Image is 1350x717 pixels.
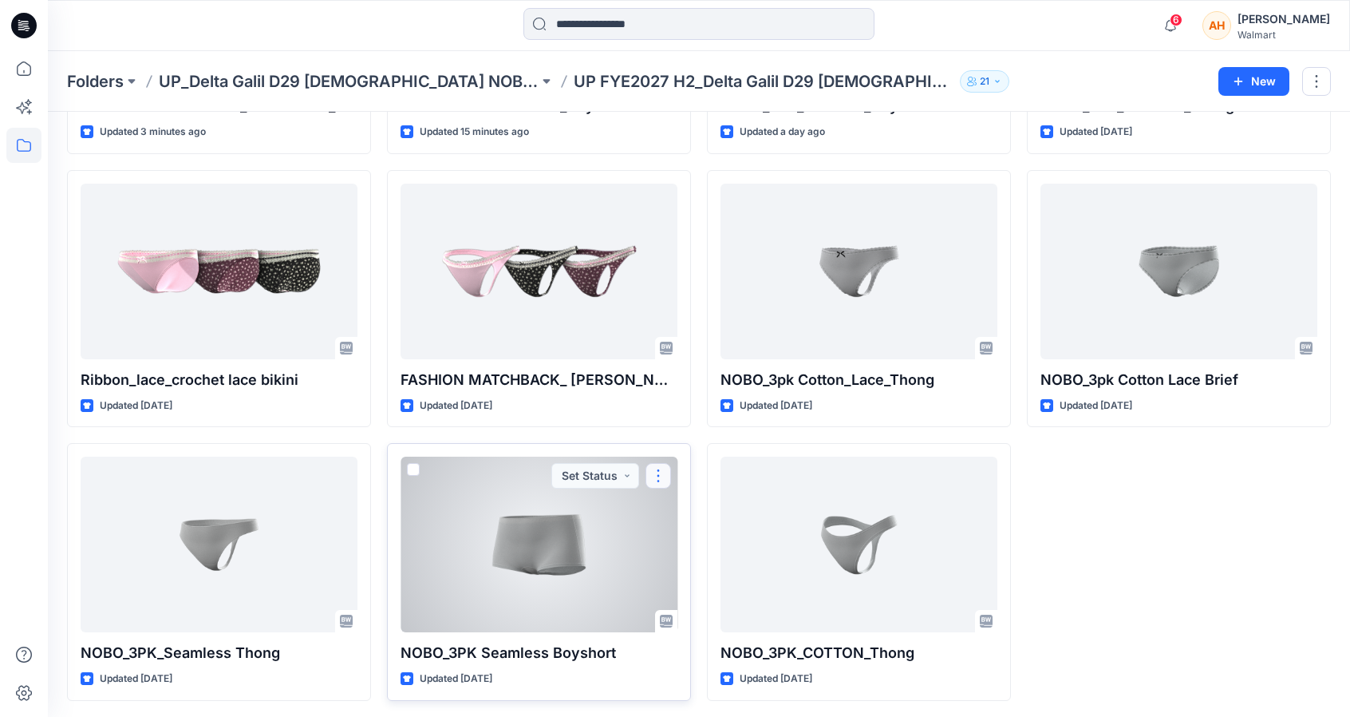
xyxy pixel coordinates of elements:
[1040,184,1317,359] a: NOBO_3pk Cotton Lace Brief
[720,642,997,664] p: NOBO_3PK_COTTON_Thong
[401,642,677,664] p: NOBO_3PK Seamless Boyshort
[720,184,997,359] a: NOBO_3pk Cotton_Lace_Thong
[1170,14,1182,26] span: 6
[1218,67,1289,96] button: New
[401,369,677,391] p: FASHION MATCHBACK_ [PERSON_NAME]
[960,70,1009,93] button: 21
[740,124,825,141] p: Updated a day ago
[100,671,172,687] p: Updated [DATE]
[100,398,172,414] p: Updated [DATE]
[1060,398,1132,414] p: Updated [DATE]
[81,642,357,664] p: NOBO_3PK_Seamless Thong
[81,184,357,359] a: Ribbon_lace_crochet lace bikini
[1060,124,1132,141] p: Updated [DATE]
[420,671,492,687] p: Updated [DATE]
[1202,11,1231,40] div: AH
[720,457,997,632] a: NOBO_3PK_COTTON_Thong
[740,671,812,687] p: Updated [DATE]
[740,398,812,414] p: Updated [DATE]
[67,70,124,93] a: Folders
[420,124,529,141] p: Updated 15 minutes ago
[159,70,539,93] a: UP_Delta Galil D29 [DEMOGRAPHIC_DATA] NOBO Intimates
[100,124,206,141] p: Updated 3 minutes ago
[81,457,357,632] a: NOBO_3PK_Seamless Thong
[401,184,677,359] a: FASHION MATCHBACK_ lace Thongi
[574,70,953,93] p: UP FYE2027 H2_Delta Galil D29 [DEMOGRAPHIC_DATA] NoBo Panties
[1040,369,1317,391] p: NOBO_3pk Cotton Lace Brief
[980,73,989,90] p: 21
[720,369,997,391] p: NOBO_3pk Cotton_Lace_Thong
[1237,10,1330,29] div: [PERSON_NAME]
[420,398,492,414] p: Updated [DATE]
[401,457,677,632] a: NOBO_3PK Seamless Boyshort
[81,369,357,391] p: Ribbon_lace_crochet lace bikini
[1237,29,1330,41] div: Walmart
